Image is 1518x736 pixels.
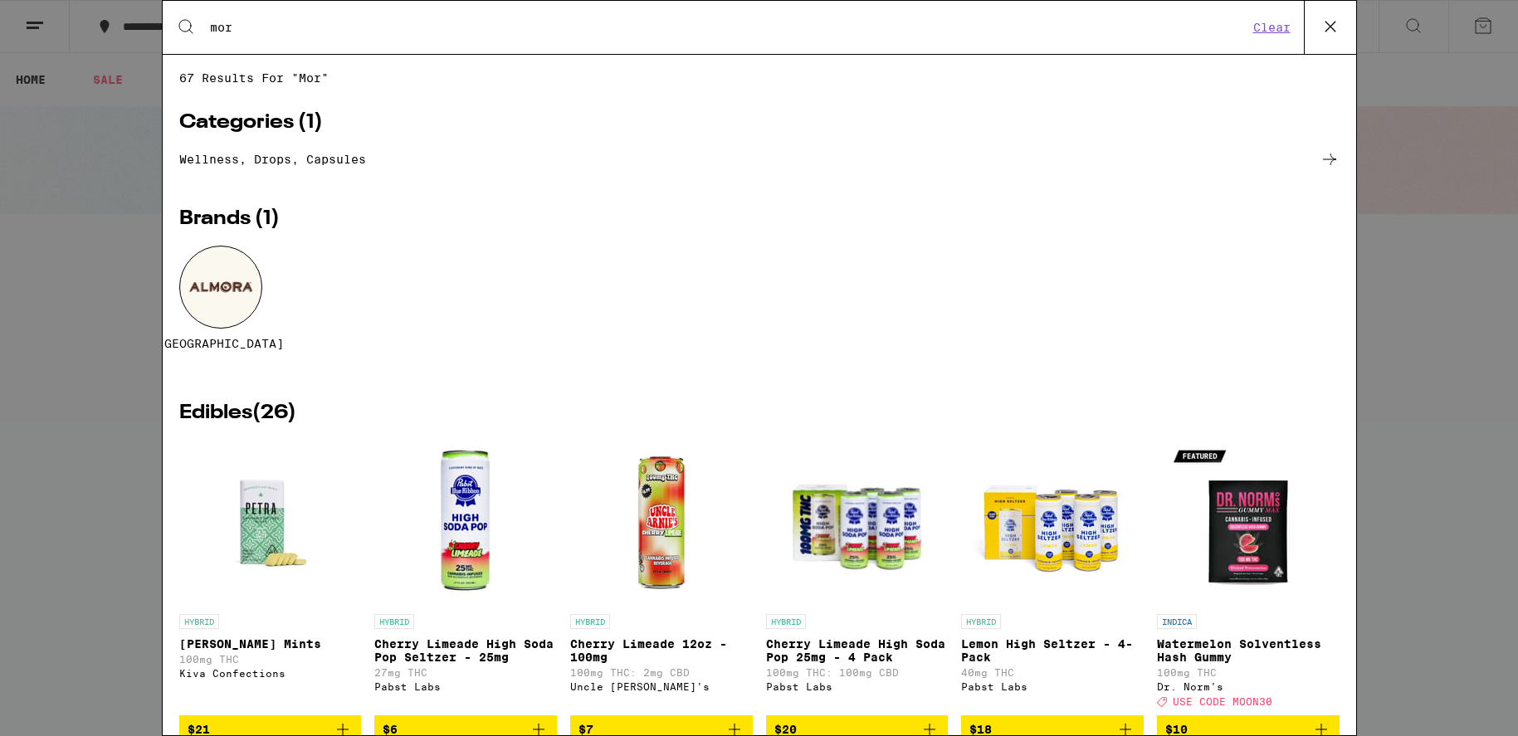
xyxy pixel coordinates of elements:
span: $18 [969,723,992,736]
span: $10 [1165,723,1188,736]
p: HYBRID [179,614,219,629]
img: Dr. Norm's - Watermelon Solventless Hash Gummy [1165,440,1331,606]
p: INDICA [1157,614,1197,629]
a: Open page for Cherry Limeade 12oz - 100mg from Uncle Arnie's [570,440,753,715]
a: Open page for Cherry Limeade High Soda Pop 25mg - 4 Pack from Pabst Labs [766,440,949,715]
div: Dr. Norm's [1157,681,1340,692]
p: HYBRID [766,614,806,629]
a: Open page for Petra Moroccan Mints from Kiva Confections [179,440,362,715]
span: Hi. Need any help? [10,12,120,25]
span: [GEOGRAPHIC_DATA] [157,337,284,350]
p: 100mg THC: 100mg CBD [766,667,949,678]
p: 40mg THC [961,667,1144,678]
a: Open page for Cherry Limeade High Soda Pop Seltzer - 25mg from Pabst Labs [374,440,557,715]
img: Pabst Labs - Cherry Limeade High Soda Pop 25mg - 4 Pack [774,440,940,606]
p: [PERSON_NAME] Mints [179,637,362,651]
div: Pabst Labs [374,681,557,692]
div: Pabst Labs [766,681,949,692]
div: Kiva Confections [179,668,362,679]
input: Search for products & categories [209,20,1248,35]
div: Pabst Labs [961,681,1144,692]
button: Clear [1248,20,1296,35]
p: 100mg THC: 2mg CBD [570,667,753,678]
p: Cherry Limeade High Soda Pop 25mg - 4 Pack [766,637,949,664]
span: $6 [383,723,398,736]
p: HYBRID [374,614,414,629]
a: Open page for Watermelon Solventless Hash Gummy from Dr. Norm's [1157,440,1340,715]
h2: Categories ( 1 ) [179,113,1340,133]
img: Kiva Confections - Petra Moroccan Mints [187,440,353,606]
p: Lemon High Seltzer - 4-Pack [961,637,1144,664]
p: 100mg THC [1157,667,1340,678]
a: Open page for Lemon High Seltzer - 4-Pack from Pabst Labs [961,440,1144,715]
span: $20 [774,723,797,736]
span: $21 [188,723,210,736]
span: USE CODE MOON30 [1173,696,1272,707]
p: 27mg THC [374,667,557,678]
span: 67 results for "mor" [179,71,1340,85]
p: HYBRID [570,614,610,629]
img: Pabst Labs - Cherry Limeade High Soda Pop Seltzer - 25mg [383,440,549,606]
p: Watermelon Solventless Hash Gummy [1157,637,1340,664]
p: HYBRID [961,614,1001,629]
p: Cherry Limeade 12oz - 100mg [570,637,753,664]
p: 100mg THC [179,654,362,665]
p: Cherry Limeade High Soda Pop Seltzer - 25mg [374,637,557,664]
img: Uncle Arnie's - Cherry Limeade 12oz - 100mg [578,440,744,606]
div: Uncle [PERSON_NAME]'s [570,681,753,692]
a: Wellness, drops, capsules [179,149,1340,169]
h2: Brands ( 1 ) [179,209,1340,229]
span: $7 [578,723,593,736]
img: Pabst Labs - Lemon High Seltzer - 4-Pack [969,440,1135,606]
h2: Edibles ( 26 ) [179,403,1340,423]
